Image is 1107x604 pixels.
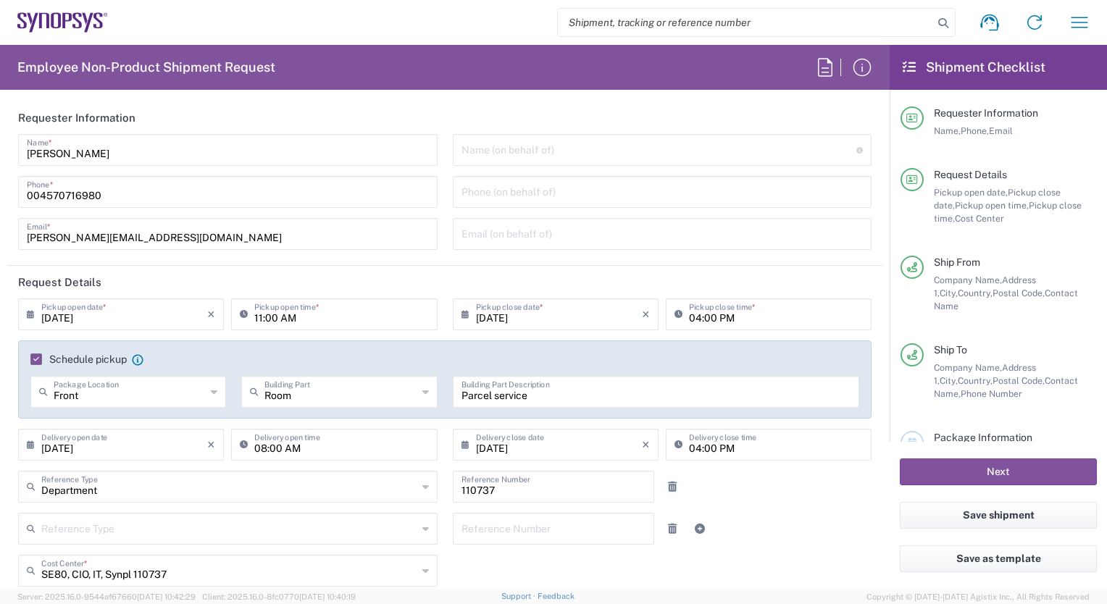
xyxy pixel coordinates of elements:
[958,375,993,386] span: Country,
[934,107,1038,119] span: Requester Information
[955,213,1004,224] span: Cost Center
[662,477,682,497] a: Remove Reference
[940,375,958,386] span: City,
[989,125,1013,136] span: Email
[18,111,135,125] h2: Requester Information
[934,432,1032,443] span: Package Information
[30,353,127,365] label: Schedule pickup
[934,256,980,268] span: Ship From
[501,592,538,600] a: Support
[18,275,101,290] h2: Request Details
[866,590,1090,603] span: Copyright © [DATE]-[DATE] Agistix Inc., All Rights Reserved
[961,388,1022,399] span: Phone Number
[900,545,1097,572] button: Save as template
[642,433,650,456] i: ×
[642,303,650,326] i: ×
[934,125,961,136] span: Name,
[940,288,958,298] span: City,
[900,458,1097,485] button: Next
[17,59,275,76] h2: Employee Non-Product Shipment Request
[961,125,989,136] span: Phone,
[207,303,215,326] i: ×
[900,502,1097,529] button: Save shipment
[299,592,356,601] span: [DATE] 10:40:19
[934,362,1002,373] span: Company Name,
[538,592,575,600] a: Feedback
[958,288,993,298] span: Country,
[934,187,1008,198] span: Pickup open date,
[993,375,1045,386] span: Postal Code,
[207,433,215,456] i: ×
[993,288,1045,298] span: Postal Code,
[17,592,196,601] span: Server: 2025.16.0-9544af67660
[662,519,682,539] a: Remove Reference
[690,519,710,539] a: Add Reference
[903,59,1045,76] h2: Shipment Checklist
[558,9,933,36] input: Shipment, tracking or reference number
[955,200,1029,211] span: Pickup open time,
[934,169,1007,180] span: Request Details
[202,592,356,601] span: Client: 2025.16.0-8fc0770
[934,344,967,356] span: Ship To
[137,592,196,601] span: [DATE] 10:42:29
[934,274,1002,285] span: Company Name,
